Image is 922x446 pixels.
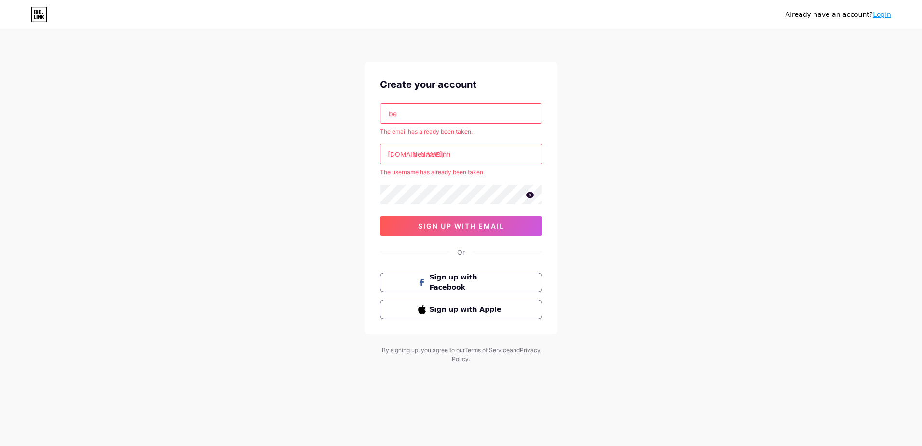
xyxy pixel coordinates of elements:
[380,273,542,292] button: Sign up with Facebook
[380,104,542,123] input: Email
[430,272,504,293] span: Sign up with Facebook
[786,10,891,20] div: Already have an account?
[457,247,465,257] div: Or
[430,305,504,315] span: Sign up with Apple
[379,346,543,363] div: By signing up, you agree to our and .
[380,127,542,136] div: The email has already been taken.
[380,168,542,177] div: The username has already been taken.
[418,222,504,230] span: sign up with email
[380,144,542,164] input: username
[873,11,891,18] a: Login
[380,300,542,319] button: Sign up with Apple
[380,77,542,92] div: Create your account
[388,149,445,159] div: [DOMAIN_NAME]/
[380,216,542,236] button: sign up with email
[464,347,510,354] a: Terms of Service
